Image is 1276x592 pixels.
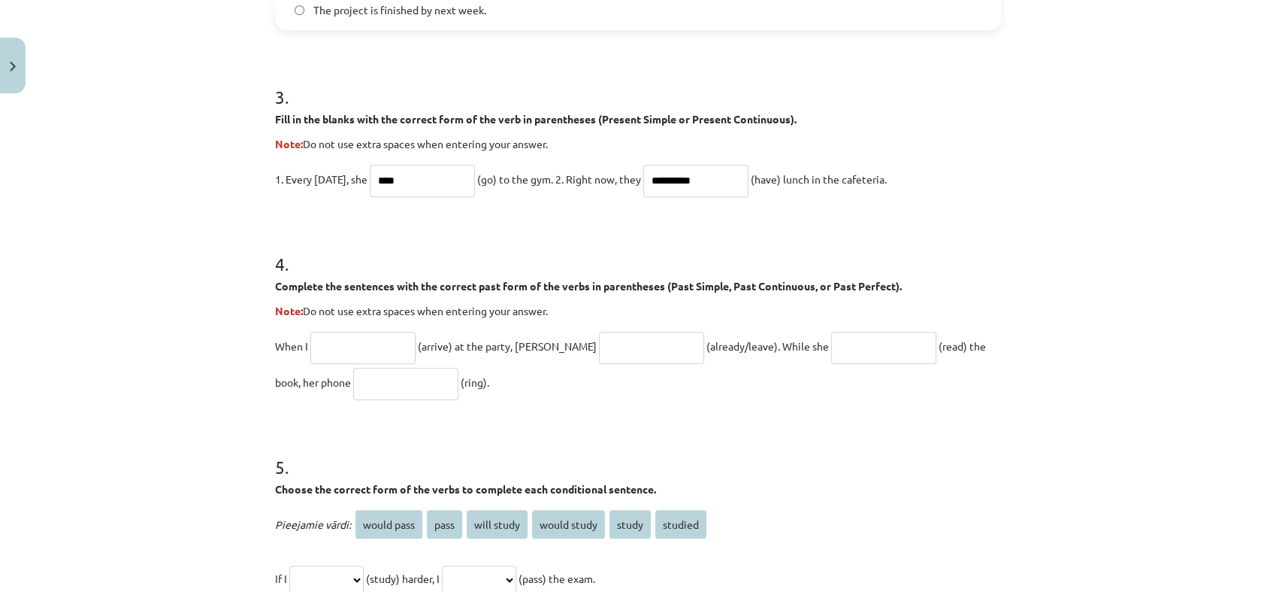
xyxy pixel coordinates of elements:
[706,339,829,353] span: (already/leave). While she
[655,510,706,539] span: studied
[519,572,595,585] span: (pass) the exam.
[461,375,489,389] span: (ring).
[275,303,1001,319] p: Do not use extra spaces when entering your answer.
[467,510,528,539] span: will study
[751,172,887,186] span: (have) lunch in the cafeteria.
[275,430,1001,477] h1: 5 .
[355,510,422,539] span: would pass
[609,510,651,539] span: study
[313,2,486,18] span: The project is finished by next week.
[275,112,797,126] strong: Fill in the blanks with the correct form of the verb in parentheses (Present Simple or Present Co...
[532,510,605,539] span: would study
[275,339,308,353] span: When I
[275,227,1001,274] h1: 4 .
[427,510,462,539] span: pass
[275,137,303,150] strong: Note:
[275,172,367,186] span: 1. Every [DATE], she
[477,172,641,186] span: (go) to the gym. 2. Right now, they
[275,572,287,585] span: If I
[275,518,351,531] span: Pieejamie vārdi:
[275,60,1001,107] h1: 3 .
[10,62,16,71] img: icon-close-lesson-0947bae3869378f0d4975bcd49f059093ad1ed9edebbc8119c70593378902aed.svg
[275,136,1001,152] p: Do not use extra spaces when entering your answer.
[275,482,656,496] strong: Choose the correct form of the verbs to complete each conditional sentence.
[275,304,303,317] strong: Note:
[366,572,440,585] span: (study) harder, I
[275,279,902,293] strong: Complete the sentences with the correct past form of the verbs in parentheses (Past Simple, Past ...
[295,5,304,15] input: The project is finished by next week.
[418,339,597,353] span: (arrive) at the party, [PERSON_NAME]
